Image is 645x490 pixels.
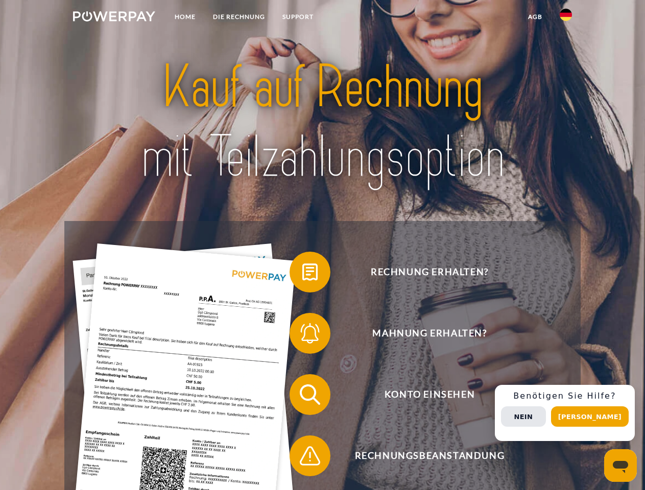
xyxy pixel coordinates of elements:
a: DIE RECHNUNG [204,8,274,26]
button: Rechnungsbeanstandung [290,435,555,476]
span: Konto einsehen [304,374,555,415]
span: Rechnungsbeanstandung [304,435,555,476]
img: qb_search.svg [297,382,323,407]
img: qb_bill.svg [297,259,323,285]
button: [PERSON_NAME] [551,406,629,427]
button: Konto einsehen [290,374,555,415]
div: Schnellhilfe [495,385,635,441]
img: title-powerpay_de.svg [98,49,547,195]
button: Rechnung erhalten? [290,252,555,292]
span: Mahnung erhalten? [304,313,555,354]
button: Nein [501,406,546,427]
span: Rechnung erhalten? [304,252,555,292]
img: qb_warning.svg [297,443,323,469]
h3: Benötigen Sie Hilfe? [501,391,629,401]
button: Mahnung erhalten? [290,313,555,354]
img: de [560,9,572,21]
iframe: Schaltfläche zum Öffnen des Messaging-Fensters [604,449,637,482]
img: qb_bell.svg [297,321,323,346]
a: Home [166,8,204,26]
a: agb [519,8,551,26]
img: logo-powerpay-white.svg [73,11,155,21]
a: SUPPORT [274,8,322,26]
